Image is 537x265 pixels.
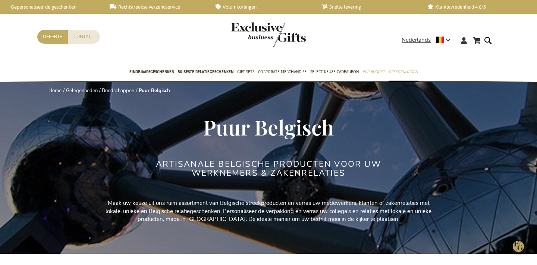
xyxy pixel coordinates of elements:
span: Corporate Merchandise [258,68,307,76]
p: Maak uw keuze uit ons ruim assortiment van Belgische streekproducten en verras uw medewerkers, kl... [101,199,436,223]
a: Rechtstreekse verzendservice [110,4,204,10]
span: Select Keuze Cadeaubon [310,68,359,76]
a: Klanttevredenheid 4,6/5 [427,4,521,10]
h2: Artisanale Belgische producten voor uw werknemers & zakenrelaties [129,160,408,178]
span: Nederlands [402,36,431,44]
span: Puur Belgisch [203,113,334,141]
a: Contact [68,30,100,44]
span: Eindejaarsgeschenken [129,68,174,76]
a: Gelegenheden [66,87,98,94]
span: Per Budget [362,68,385,76]
span: 50 beste relatiegeschenken [178,68,233,76]
span: Gelegenheden [389,68,418,76]
div: Nederlands [402,36,455,44]
a: Home [48,87,62,94]
a: Gepersonaliseerde geschenken [4,4,98,10]
img: Exclusive Business gifts logo [231,22,306,47]
strong: Puur Belgisch [139,87,170,94]
a: Snelle levering [321,4,415,10]
a: Offerte [37,30,68,44]
a: store logo [231,22,268,47]
a: Volumkortingen [216,4,310,10]
span: Gift Sets [237,68,254,76]
a: Boodschappen [102,87,134,94]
